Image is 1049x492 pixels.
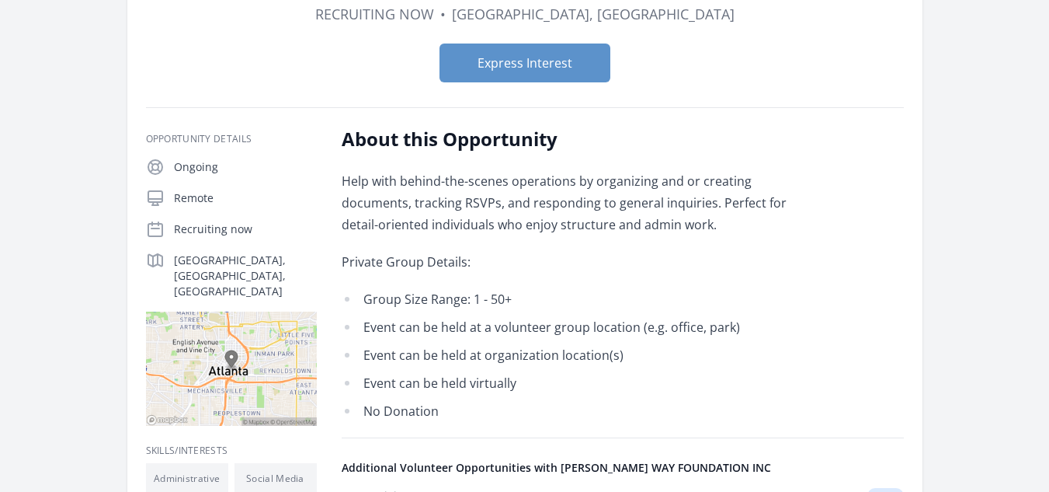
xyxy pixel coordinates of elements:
[342,460,904,476] h4: Additional Volunteer Opportunities with [PERSON_NAME] WAY FOUNDATION INC
[342,316,796,338] li: Event can be held at a volunteer group location (e.g. office, park)
[440,3,446,25] div: •
[315,3,434,25] dd: Recruiting now
[174,222,317,237] p: Recruiting now
[174,159,317,175] p: Ongoing
[342,372,796,394] li: Event can be held virtually
[342,344,796,366] li: Event can be held at organization location(s)
[439,44,610,82] button: Express Interest
[174,190,317,206] p: Remote
[342,170,796,236] p: Help with behind-the-scenes operations by organizing and or creating documents, tracking RSVPs, a...
[342,400,796,422] li: No Donation
[146,312,317,426] img: Map
[342,127,796,152] h2: About this Opportunity
[146,133,317,145] h3: Opportunity Details
[342,288,796,310] li: Group Size Range: 1 - 50+
[146,445,317,457] h3: Skills/Interests
[342,251,796,273] p: Private Group Details:
[174,253,317,299] p: [GEOGRAPHIC_DATA], [GEOGRAPHIC_DATA], [GEOGRAPHIC_DATA]
[452,3,735,25] dd: [GEOGRAPHIC_DATA], [GEOGRAPHIC_DATA]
